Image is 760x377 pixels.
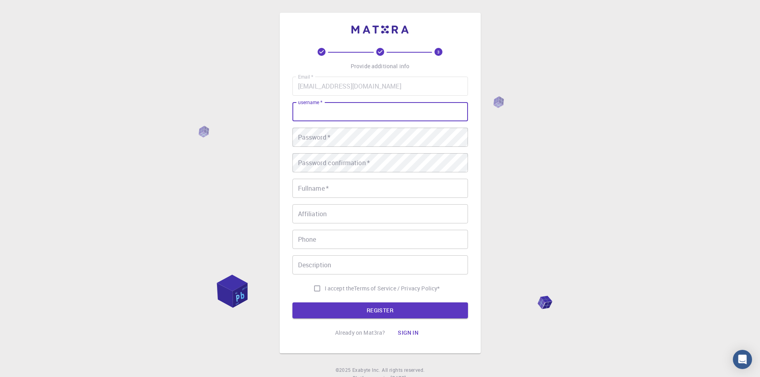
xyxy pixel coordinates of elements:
[298,73,313,80] label: Email
[382,366,424,374] span: All rights reserved.
[292,302,468,318] button: REGISTER
[298,99,322,106] label: username
[354,284,440,292] a: Terms of Service / Privacy Policy*
[352,367,380,373] span: Exabyte Inc.
[336,366,352,374] span: © 2025
[391,325,425,341] button: Sign in
[733,350,752,369] div: Open Intercom Messenger
[335,329,385,337] p: Already on Mat3ra?
[354,284,440,292] p: Terms of Service / Privacy Policy *
[325,284,354,292] span: I accept the
[352,366,380,374] a: Exabyte Inc.
[351,62,409,70] p: Provide additional info
[437,49,440,55] text: 3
